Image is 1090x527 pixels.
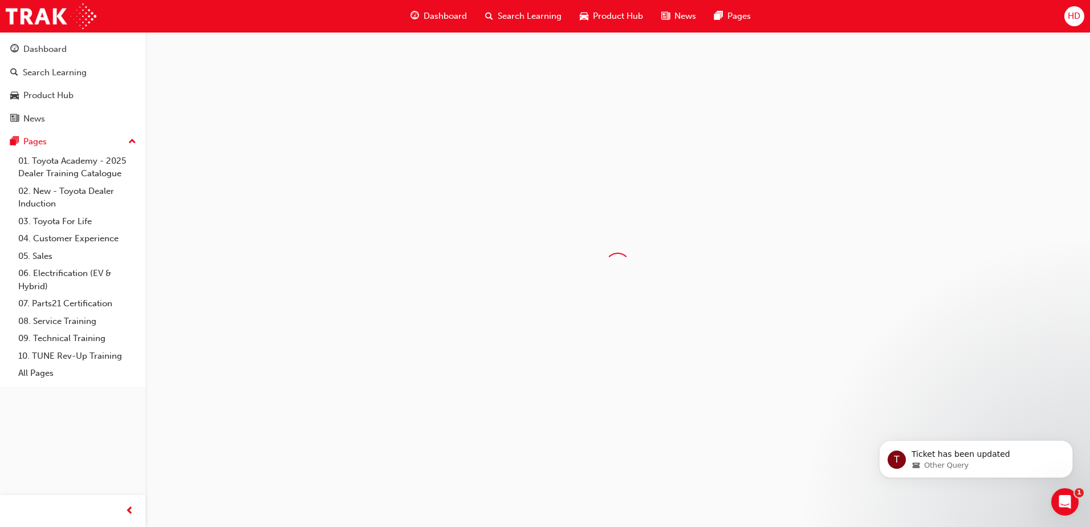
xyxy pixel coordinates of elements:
[485,9,493,23] span: search-icon
[14,330,141,347] a: 09. Technical Training
[727,10,751,23] span: Pages
[5,37,141,131] button: DashboardSearch LearningProduct HubNews
[580,9,588,23] span: car-icon
[10,91,19,101] span: car-icon
[652,5,705,28] a: news-iconNews
[14,364,141,382] a: All Pages
[705,5,760,28] a: pages-iconPages
[23,43,67,56] div: Dashboard
[14,265,141,295] a: 06. Electrification (EV & Hybrid)
[14,213,141,230] a: 03. Toyota For Life
[14,230,141,248] a: 04. Customer Experience
[14,152,141,183] a: 01. Toyota Academy - 2025 Dealer Training Catalogue
[23,89,74,102] div: Product Hub
[6,3,96,29] img: Trak
[5,131,141,152] button: Pages
[10,114,19,124] span: news-icon
[1064,6,1084,26] button: HD
[571,5,652,28] a: car-iconProduct Hub
[1068,10,1080,23] span: HD
[424,10,467,23] span: Dashboard
[23,135,47,148] div: Pages
[14,347,141,365] a: 10. TUNE Rev-Up Training
[593,10,643,23] span: Product Hub
[1051,488,1079,516] iframe: Intercom live chat
[1075,488,1084,497] span: 1
[5,39,141,60] a: Dashboard
[714,9,723,23] span: pages-icon
[23,66,87,79] div: Search Learning
[10,68,18,78] span: search-icon
[661,9,670,23] span: news-icon
[5,108,141,129] a: News
[14,183,141,213] a: 02. New - Toyota Dealer Induction
[401,5,476,28] a: guage-iconDashboard
[14,295,141,313] a: 07. Parts21 Certification
[128,135,136,149] span: up-icon
[862,416,1090,496] iframe: Intercom notifications message
[14,248,141,265] a: 05. Sales
[674,10,696,23] span: News
[10,137,19,147] span: pages-icon
[125,504,134,518] span: prev-icon
[498,10,562,23] span: Search Learning
[23,112,45,125] div: News
[10,44,19,55] span: guage-icon
[14,313,141,330] a: 08. Service Training
[410,9,419,23] span: guage-icon
[476,5,571,28] a: search-iconSearch Learning
[5,85,141,106] a: Product Hub
[5,62,141,83] a: Search Learning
